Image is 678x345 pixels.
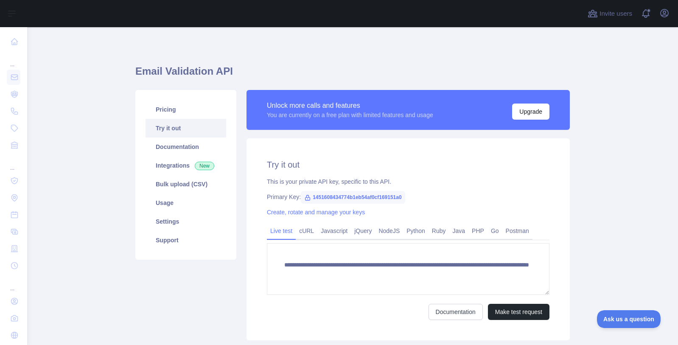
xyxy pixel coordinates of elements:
[267,111,433,119] div: You are currently on a free plan with limited features and usage
[146,212,226,231] a: Settings
[267,159,549,171] h2: Try it out
[488,304,549,320] button: Make test request
[267,224,296,238] a: Live test
[146,137,226,156] a: Documentation
[7,51,20,68] div: ...
[597,310,661,328] iframe: Toggle Customer Support
[586,7,634,20] button: Invite users
[267,177,549,186] div: This is your private API key, specific to this API.
[146,119,226,137] a: Try it out
[146,175,226,194] a: Bulk upload (CSV)
[296,224,317,238] a: cURL
[351,224,375,238] a: jQuery
[429,304,483,320] a: Documentation
[317,224,351,238] a: Javascript
[600,9,632,19] span: Invite users
[146,231,226,250] a: Support
[135,65,570,85] h1: Email Validation API
[487,224,502,238] a: Go
[267,101,433,111] div: Unlock more calls and features
[146,194,226,212] a: Usage
[429,224,449,238] a: Ruby
[375,224,403,238] a: NodeJS
[195,162,214,170] span: New
[7,275,20,292] div: ...
[7,154,20,171] div: ...
[449,224,469,238] a: Java
[301,191,405,204] span: 1451608434774b1eb54af0cf169151a0
[146,100,226,119] a: Pricing
[502,224,532,238] a: Postman
[267,193,549,201] div: Primary Key:
[512,104,549,120] button: Upgrade
[146,156,226,175] a: Integrations New
[267,209,365,216] a: Create, rotate and manage your keys
[468,224,487,238] a: PHP
[403,224,429,238] a: Python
